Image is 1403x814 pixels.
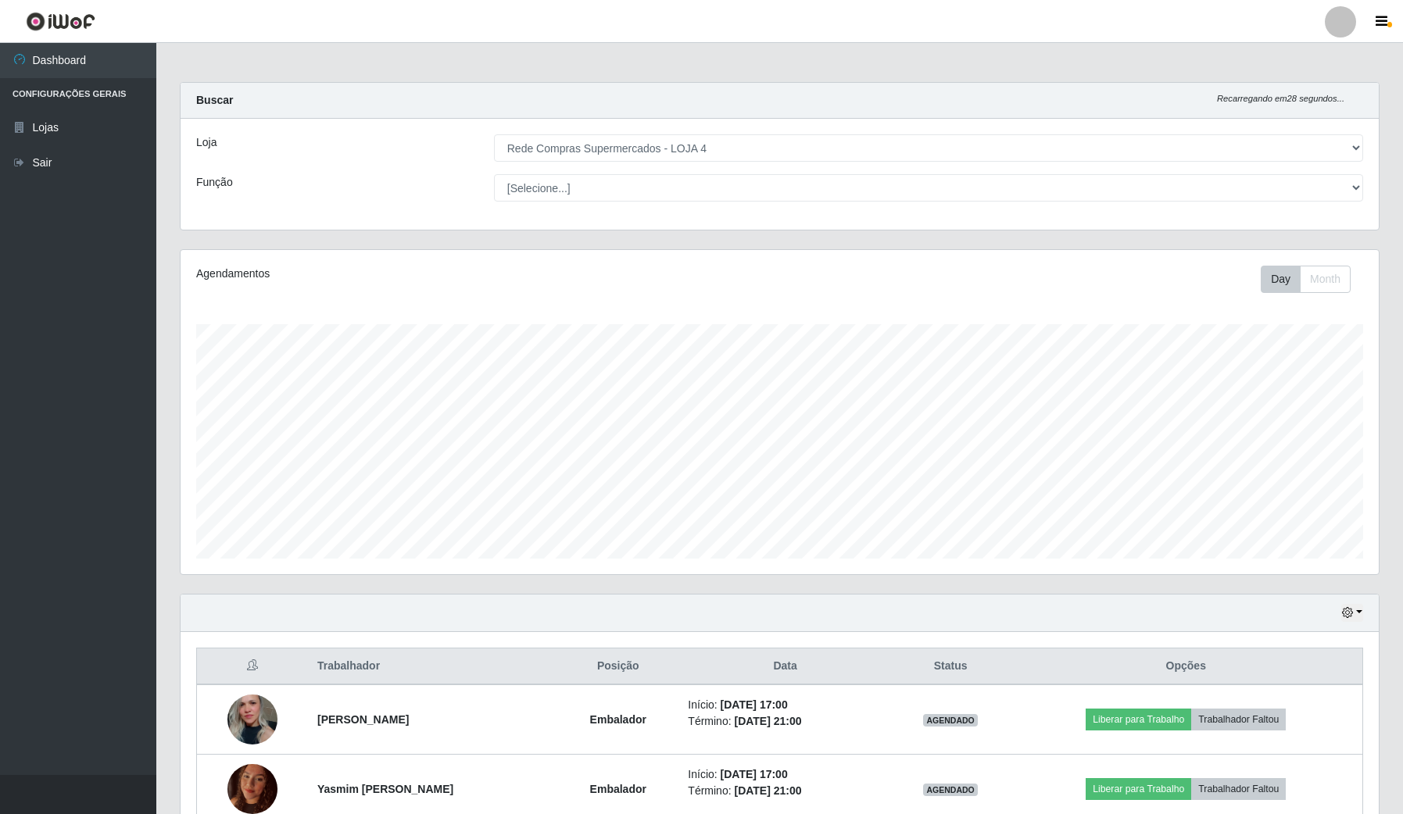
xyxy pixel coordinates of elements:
th: Posição [557,648,678,685]
th: Status [892,648,1010,685]
i: Recarregando em 28 segundos... [1217,94,1344,103]
button: Trabalhador Faltou [1191,778,1286,800]
strong: Embalador [590,713,646,726]
button: Liberar para Trabalho [1086,709,1191,730]
img: CoreUI Logo [26,12,95,31]
div: First group [1261,266,1351,293]
time: [DATE] 21:00 [734,784,801,797]
time: [DATE] 17:00 [721,698,788,711]
th: Opções [1010,648,1363,685]
img: 1741885516826.jpeg [227,682,277,756]
button: Liberar para Trabalho [1086,778,1191,800]
li: Início: [688,766,882,783]
div: Agendamentos [196,266,669,282]
button: Day [1261,266,1301,293]
strong: Yasmim [PERSON_NAME] [317,783,453,795]
div: Toolbar with button groups [1261,266,1363,293]
li: Início: [688,697,882,713]
li: Término: [688,713,882,730]
strong: Embalador [590,783,646,795]
time: [DATE] 17:00 [721,768,788,780]
th: Trabalhador [308,648,557,685]
li: Término: [688,783,882,799]
time: [DATE] 21:00 [734,715,801,727]
label: Loja [196,134,217,151]
button: Trabalhador Faltou [1191,709,1286,730]
span: AGENDADO [923,784,978,796]
button: Month [1300,266,1351,293]
span: AGENDADO [923,714,978,727]
strong: [PERSON_NAME] [317,713,409,726]
th: Data [678,648,891,685]
label: Função [196,174,233,191]
strong: Buscar [196,94,233,106]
